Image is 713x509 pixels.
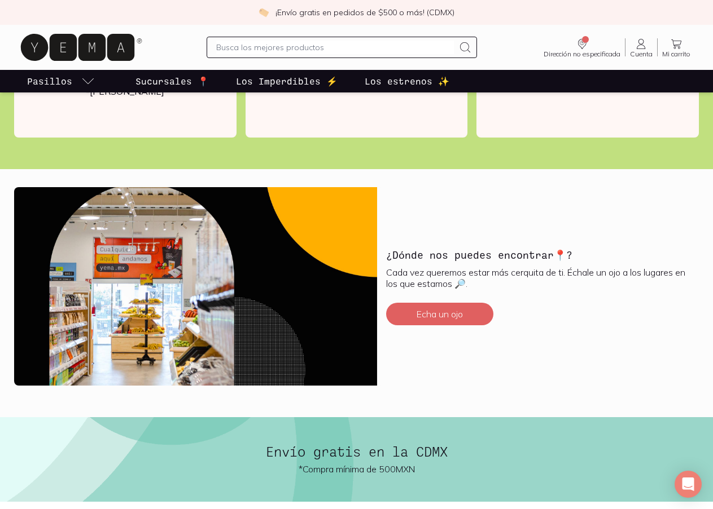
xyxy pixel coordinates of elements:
p: Los estrenos ✨ [365,74,449,88]
a: ¿Dónde nos puedes encontrar📍?¿Dónde nos puedes encontrar📍?Cada vez queremos estar más cerquita de... [14,187,699,386]
a: Mi carrito [658,37,695,57]
a: Sucursales 📍 [133,70,211,92]
a: Dirección no especificada [539,37,625,57]
img: ¿Dónde nos puedes encontrar📍? [14,187,377,386]
p: Los Imperdibles ⚡️ [236,74,338,88]
a: Los estrenos ✨ [362,70,452,92]
p: ¡Envío gratis en pedidos de $500 o más! (CDMX) [275,7,454,18]
input: Busca los mejores productos [216,41,454,54]
h2: Envío gratis en la CDMX [210,444,504,459]
p: Pasillos [27,74,72,88]
span: Dirección no especificada [544,51,620,57]
div: *Compra mínima de 500MXN [210,463,504,475]
p: Sucursales 📍 [135,74,209,88]
span: Cuenta [630,51,653,57]
p: Cada vez queremos estar más cerquita de ti. Échale un ojo a los lugares en los que estamos 🔎. [386,267,690,289]
span: Mi carrito [662,51,690,57]
img: check [259,7,269,17]
a: Los Imperdibles ⚡️ [234,70,340,92]
a: Cuenta [625,37,657,57]
div: Open Intercom Messenger [675,471,702,498]
a: pasillo-todos-link [25,70,97,92]
h3: ¿Dónde nos puedes encontrar📍? [386,247,572,262]
button: Echa un ojo [386,303,493,325]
